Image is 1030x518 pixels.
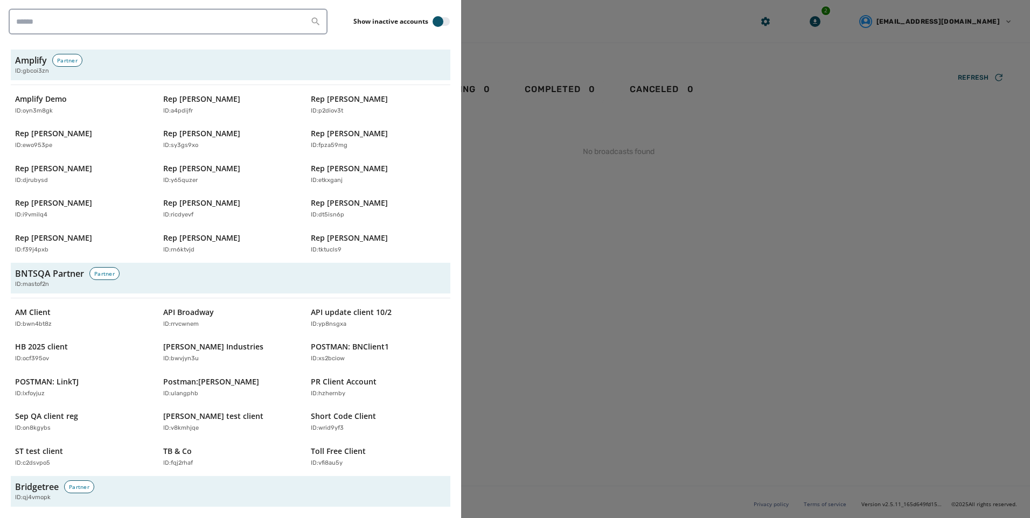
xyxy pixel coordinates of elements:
p: ID: sy3gs9xo [163,141,198,150]
p: ID: ricdyevf [163,211,193,220]
p: Rep [PERSON_NAME] [311,198,388,208]
p: Amplify Demo [15,94,67,104]
p: ID: rn6ktvjd [163,246,194,255]
button: POSTMAN: LinkTJID:lxfoyjuz [11,372,155,403]
p: Sep QA client reg [15,411,78,422]
p: ID: i9vmilq4 [15,211,47,220]
h3: Bridgetree [15,480,59,493]
label: Show inactive accounts [353,17,428,26]
button: [PERSON_NAME] IndustriesID:bwvjyn3u [159,337,303,368]
p: AM Client [15,307,51,318]
p: ST test client [15,446,63,457]
p: ID: bwn4bt8z [15,320,52,329]
button: TB & CoID:fqj2rhaf [159,442,303,472]
p: ID: ewo953pe [15,141,52,150]
button: Rep [PERSON_NAME]ID:dt5isn6p [307,193,450,224]
button: PR Client AccountID:hzhernby [307,372,450,403]
p: ID: lxfoyjuz [15,389,45,398]
p: Rep [PERSON_NAME] [311,128,388,139]
button: Rep [PERSON_NAME]ID:f39j4pxb [11,228,155,259]
p: Rep [PERSON_NAME] [15,128,92,139]
p: Rep [PERSON_NAME] [163,94,240,104]
p: ID: on8kgybs [15,424,51,433]
p: API update client 10/2 [311,307,392,318]
p: Rep [PERSON_NAME] [311,94,388,104]
span: ID: mastof2n [15,280,49,289]
span: ID: gbcoi3zn [15,67,49,76]
button: BNTSQA PartnerPartnerID:mastof2n [11,263,450,293]
div: Partner [52,54,82,67]
p: ID: hzhernby [311,389,345,398]
p: ID: v8kmhjqe [163,424,199,433]
button: Amplify DemoID:oyn3m8gk [11,89,155,120]
p: ID: djrubysd [15,176,48,185]
p: ID: oyn3m8gk [15,107,53,116]
button: Rep [PERSON_NAME]ID:ewo953pe [11,124,155,155]
p: Rep [PERSON_NAME] [163,128,240,139]
p: [PERSON_NAME] Industries [163,341,263,352]
div: Partner [64,480,94,493]
p: TB & Co [163,446,192,457]
p: PR Client Account [311,376,377,387]
p: Rep [PERSON_NAME] [163,233,240,243]
button: Rep [PERSON_NAME]ID:a4pdijfr [159,89,303,120]
p: Rep [PERSON_NAME] [163,163,240,174]
button: Rep [PERSON_NAME]ID:fpza59mg [307,124,450,155]
p: POSTMAN: BNClient1 [311,341,389,352]
button: Rep [PERSON_NAME]ID:etkxganj [307,159,450,190]
p: ID: tktucls9 [311,246,342,255]
p: [PERSON_NAME] test client [163,411,263,422]
p: ID: fqj2rhaf [163,459,193,468]
button: Rep [PERSON_NAME]ID:p2diov3t [307,89,450,120]
button: AM ClientID:bwn4bt8z [11,303,155,333]
button: Rep [PERSON_NAME]ID:ricdyevf [159,193,303,224]
p: ID: y65quzer [163,176,198,185]
p: ID: rrvcwnem [163,320,199,329]
button: Postman:[PERSON_NAME]ID:ulangphb [159,372,303,403]
button: Rep [PERSON_NAME]ID:rn6ktvjd [159,228,303,259]
p: Toll Free Client [311,446,366,457]
p: ID: f39j4pxb [15,246,48,255]
p: ID: bwvjyn3u [163,354,199,363]
p: Rep [PERSON_NAME] [163,198,240,208]
p: Rep [PERSON_NAME] [311,163,388,174]
p: ID: vfi8au5y [311,459,343,468]
p: ID: etkxganj [311,176,343,185]
p: ID: c2dsvpo5 [15,459,50,468]
p: ID: ocf395ov [15,354,49,363]
button: ST test clientID:c2dsvpo5 [11,442,155,472]
p: ID: fpza59mg [311,141,347,150]
h3: BNTSQA Partner [15,267,84,280]
p: ID: xs2bciow [311,354,345,363]
div: Partner [89,267,120,280]
p: API Broadway [163,307,214,318]
button: API update client 10/2ID:yp8nsgxa [307,303,450,333]
button: [PERSON_NAME] test clientID:v8kmhjqe [159,407,303,437]
p: Postman:[PERSON_NAME] [163,376,259,387]
button: Rep [PERSON_NAME]ID:y65quzer [159,159,303,190]
button: BridgetreePartnerID:qj4vmopk [11,476,450,507]
button: Rep [PERSON_NAME]ID:i9vmilq4 [11,193,155,224]
p: Rep [PERSON_NAME] [15,198,92,208]
p: POSTMAN: LinkTJ [15,376,79,387]
button: POSTMAN: BNClient1ID:xs2bciow [307,337,450,368]
button: Sep QA client regID:on8kgybs [11,407,155,437]
p: ID: wrid9yf3 [311,424,344,433]
button: Rep [PERSON_NAME]ID:sy3gs9xo [159,124,303,155]
span: ID: qj4vmopk [15,493,51,502]
button: AmplifyPartnerID:gbcoi3zn [11,50,450,80]
button: API BroadwayID:rrvcwnem [159,303,303,333]
button: HB 2025 clientID:ocf395ov [11,337,155,368]
p: Short Code Client [311,411,376,422]
p: Rep [PERSON_NAME] [15,163,92,174]
button: Rep [PERSON_NAME]ID:tktucls9 [307,228,450,259]
button: Short Code ClientID:wrid9yf3 [307,407,450,437]
h3: Amplify [15,54,47,67]
p: Rep [PERSON_NAME] [311,233,388,243]
p: ID: ulangphb [163,389,198,398]
button: Rep [PERSON_NAME]ID:djrubysd [11,159,155,190]
p: ID: a4pdijfr [163,107,193,116]
p: ID: p2diov3t [311,107,343,116]
button: Toll Free ClientID:vfi8au5y [307,442,450,472]
p: Rep [PERSON_NAME] [15,233,92,243]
